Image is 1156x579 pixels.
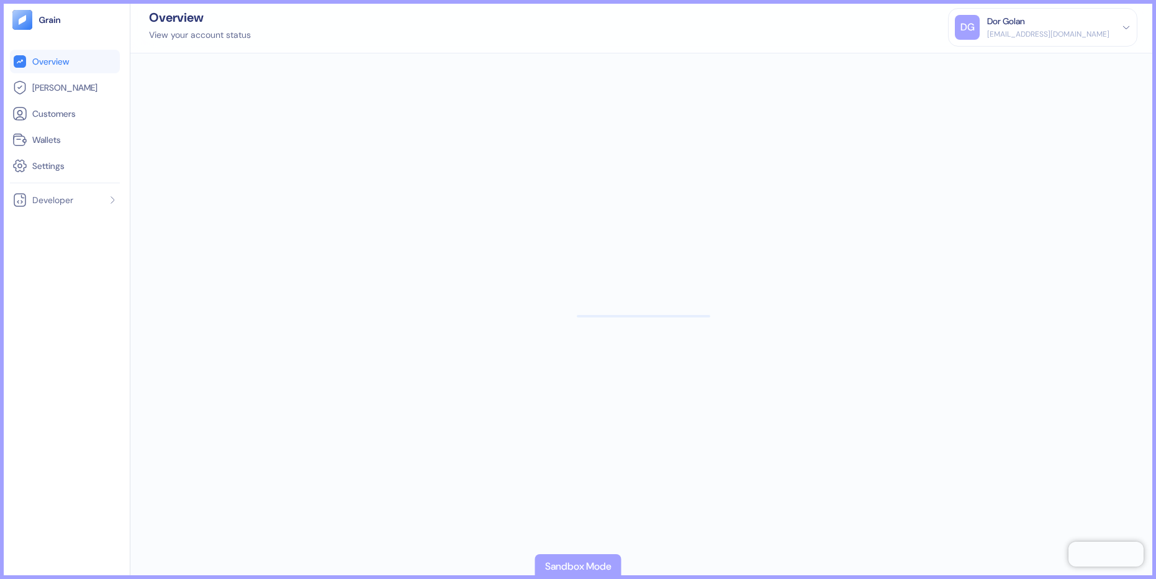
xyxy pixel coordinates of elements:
div: View your account status [149,29,251,42]
span: [PERSON_NAME] [32,81,97,94]
a: Overview [12,54,117,69]
span: Overview [32,55,69,68]
iframe: Chatra live chat [1068,542,1144,567]
span: Developer [32,194,73,206]
div: Dor Golan [987,15,1025,28]
span: Settings [32,160,65,172]
span: Wallets [32,134,61,146]
a: Wallets [12,132,117,147]
span: Customers [32,107,76,120]
div: Overview [149,11,251,24]
a: [PERSON_NAME] [12,80,117,95]
a: Settings [12,158,117,173]
img: logo-tablet-V2.svg [12,10,32,30]
div: [EMAIL_ADDRESS][DOMAIN_NAME] [987,29,1109,40]
img: logo [38,16,61,24]
div: DG [955,15,980,40]
div: Sandbox Mode [545,559,612,574]
a: Customers [12,106,117,121]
